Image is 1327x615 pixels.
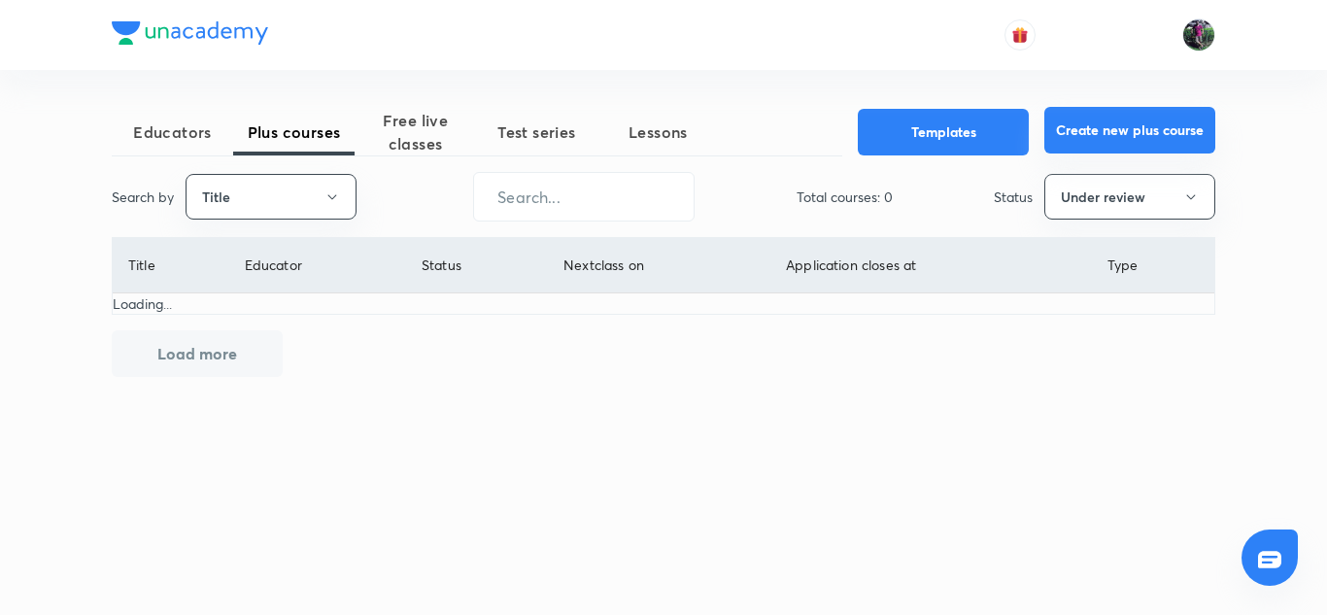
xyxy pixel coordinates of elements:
[548,238,770,293] th: Next class on
[113,238,228,293] th: Title
[858,109,1029,155] button: Templates
[476,120,597,144] span: Test series
[1091,238,1214,293] th: Type
[597,120,719,144] span: Lessons
[112,187,174,207] p: Search by
[474,172,694,222] input: Search...
[1004,19,1036,51] button: avatar
[355,109,476,155] span: Free live classes
[1044,107,1215,154] button: Create new plus course
[228,238,405,293] th: Educator
[112,120,233,144] span: Educators
[770,238,1092,293] th: Application closes at
[186,174,357,220] button: Title
[112,330,283,377] button: Load more
[797,187,893,207] p: Total courses: 0
[994,187,1033,207] p: Status
[1182,18,1215,51] img: Ravishekhar Kumar
[112,21,268,45] img: Company Logo
[1011,26,1029,44] img: avatar
[1044,174,1215,220] button: Under review
[113,293,1214,314] p: Loading...
[233,120,355,144] span: Plus courses
[405,238,547,293] th: Status
[112,21,268,50] a: Company Logo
